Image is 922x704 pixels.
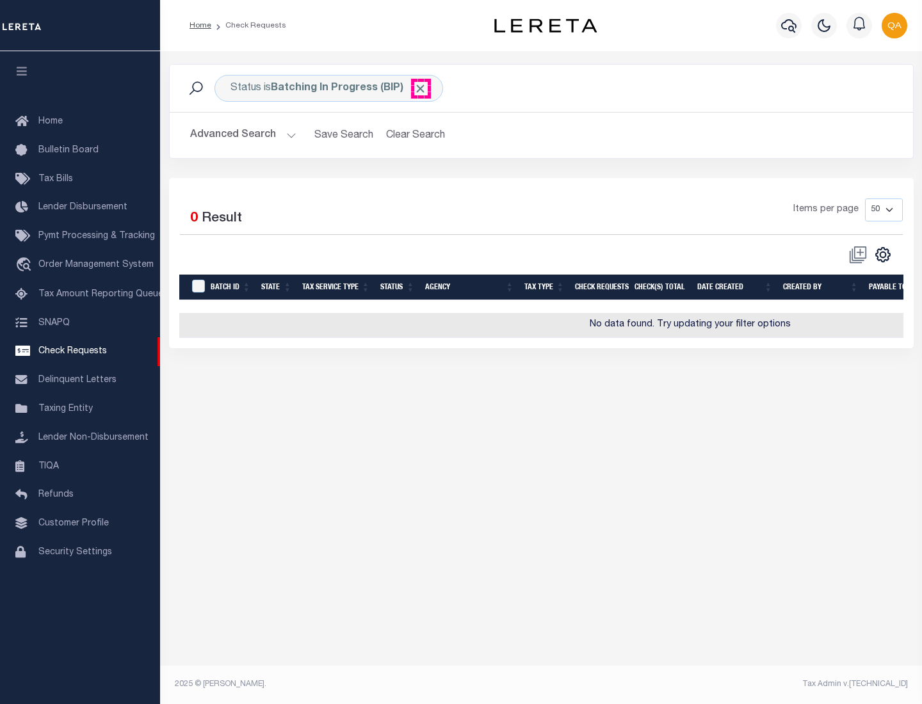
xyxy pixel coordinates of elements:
[38,490,74,499] span: Refunds
[38,461,59,470] span: TIQA
[551,678,908,690] div: Tax Admin v.[TECHNICAL_ID]
[202,209,242,229] label: Result
[38,347,107,356] span: Check Requests
[271,83,427,93] b: Batching In Progress (BIP)
[692,275,778,301] th: Date Created: activate to sort column ascending
[38,318,70,327] span: SNAPQ
[190,212,198,225] span: 0
[190,22,211,29] a: Home
[190,123,296,148] button: Advanced Search
[38,175,73,184] span: Tax Bills
[38,433,149,442] span: Lender Non-Disbursement
[38,404,93,413] span: Taxing Entity
[414,82,427,95] span: Click to Remove
[882,13,907,38] img: svg+xml;base64,PHN2ZyB4bWxucz0iaHR0cDovL3d3dy53My5vcmcvMjAwMC9zdmciIHBvaW50ZXItZXZlbnRzPSJub25lIi...
[778,275,864,301] th: Created By: activate to sort column ascending
[570,275,629,301] th: Check Requests
[519,275,570,301] th: Tax Type: activate to sort column ascending
[38,117,63,126] span: Home
[38,548,112,557] span: Security Settings
[15,257,36,274] i: travel_explore
[211,20,286,31] li: Check Requests
[38,203,127,212] span: Lender Disbursement
[793,203,859,217] span: Items per page
[214,75,443,102] div: Status is
[307,123,381,148] button: Save Search
[38,146,99,155] span: Bulletin Board
[38,519,109,528] span: Customer Profile
[206,275,256,301] th: Batch Id: activate to sort column ascending
[420,275,519,301] th: Agency: activate to sort column ascending
[375,275,420,301] th: Status: activate to sort column ascending
[38,290,163,299] span: Tax Amount Reporting Queue
[256,275,297,301] th: State: activate to sort column ascending
[381,123,451,148] button: Clear Search
[38,376,117,385] span: Delinquent Letters
[38,232,155,241] span: Pymt Processing & Tracking
[297,275,375,301] th: Tax Service Type: activate to sort column ascending
[165,678,542,690] div: 2025 © [PERSON_NAME].
[38,260,154,269] span: Order Management System
[494,19,597,33] img: logo-dark.svg
[629,275,692,301] th: Check(s) Total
